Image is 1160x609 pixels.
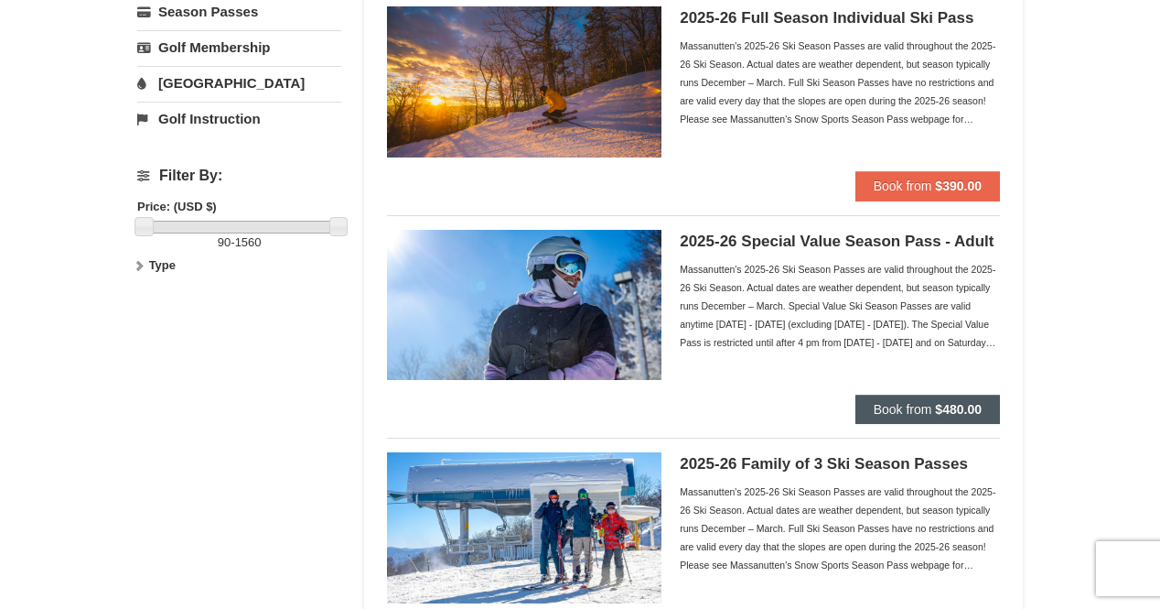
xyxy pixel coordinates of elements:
h4: Filter By: [137,168,341,184]
span: 1560 [235,235,262,249]
div: Massanutten's 2025-26 Ski Season Passes are valid throughout the 2025-26 Ski Season. Actual dates... [680,37,1000,128]
span: Book from [874,402,932,417]
strong: Type [149,258,176,272]
strong: $480.00 [935,402,982,417]
label: - [137,234,341,252]
div: Massanutten's 2025-26 Ski Season Passes are valid throughout the 2025-26 Ski Season. Actual dates... [680,483,1000,574]
img: 6619937-199-446e7550.jpg [387,452,661,603]
div: Massanutten's 2025-26 Ski Season Passes are valid throughout the 2025-26 Ski Season. Actual dates... [680,260,1000,352]
a: Golf Instruction [137,102,341,136]
span: 90 [218,235,231,249]
strong: Price: (USD $) [137,200,217,213]
h5: 2025-26 Family of 3 Ski Season Passes [680,455,1000,473]
img: 6619937-208-2295c65e.jpg [387,6,661,157]
strong: $390.00 [935,179,982,193]
button: Book from $390.00 [855,171,1000,201]
a: Golf Membership [137,30,341,64]
a: [GEOGRAPHIC_DATA] [137,66,341,100]
img: 6619937-198-dda1df27.jpg [387,230,661,380]
button: Book from $480.00 [855,395,1000,424]
h5: 2025-26 Special Value Season Pass - Adult [680,233,1000,251]
span: Book from [874,179,932,193]
h5: 2025-26 Full Season Individual Ski Pass [680,9,1000,27]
